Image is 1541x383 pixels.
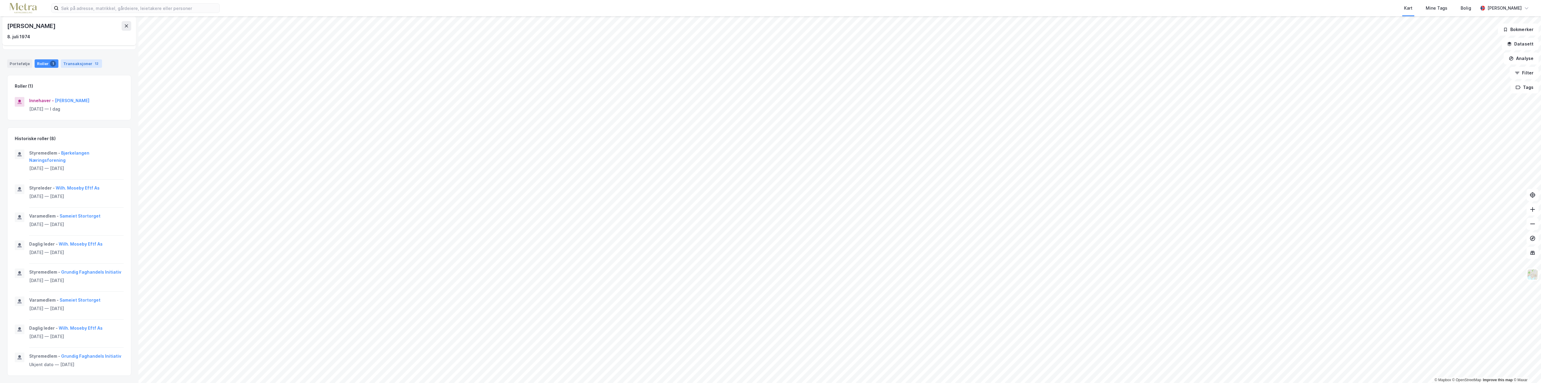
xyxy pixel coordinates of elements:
[7,59,32,68] div: Portefølje
[1502,38,1539,50] button: Datasett
[29,165,124,172] div: [DATE] — [DATE]
[1434,378,1451,382] a: Mapbox
[1510,67,1539,79] button: Filter
[1498,24,1539,36] button: Bokmerker
[1483,378,1513,382] a: Improve this map
[29,277,124,284] div: [DATE] — [DATE]
[35,59,58,68] div: Roller
[50,61,56,67] div: 1
[94,61,100,67] div: 12
[29,333,124,340] div: [DATE] — [DATE]
[29,305,124,312] div: [DATE] — [DATE]
[61,59,102,68] div: Transaksjoner
[1461,5,1471,12] div: Bolig
[1511,354,1541,383] div: Kontrollprogram for chat
[1527,269,1538,280] img: Z
[1504,52,1539,64] button: Analyse
[7,21,57,31] div: [PERSON_NAME]
[29,193,124,200] div: [DATE] — [DATE]
[1452,378,1481,382] a: OpenStreetMap
[29,105,124,113] div: [DATE] — I dag
[10,3,37,14] img: metra-logo.256734c3b2bbffee19d4.png
[15,135,56,142] div: Historiske roller (8)
[1426,5,1447,12] div: Mine Tags
[1511,354,1541,383] iframe: Chat Widget
[29,249,124,256] div: [DATE] — [DATE]
[7,33,30,40] div: 8. juli 1974
[59,4,219,13] input: Søk på adresse, matrikkel, gårdeiere, leietakere eller personer
[1404,5,1412,12] div: Kart
[29,221,124,228] div: [DATE] — [DATE]
[1511,81,1539,93] button: Tags
[15,83,33,90] div: Roller (1)
[29,361,124,368] div: Ukjent dato — [DATE]
[1487,5,1522,12] div: [PERSON_NAME]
